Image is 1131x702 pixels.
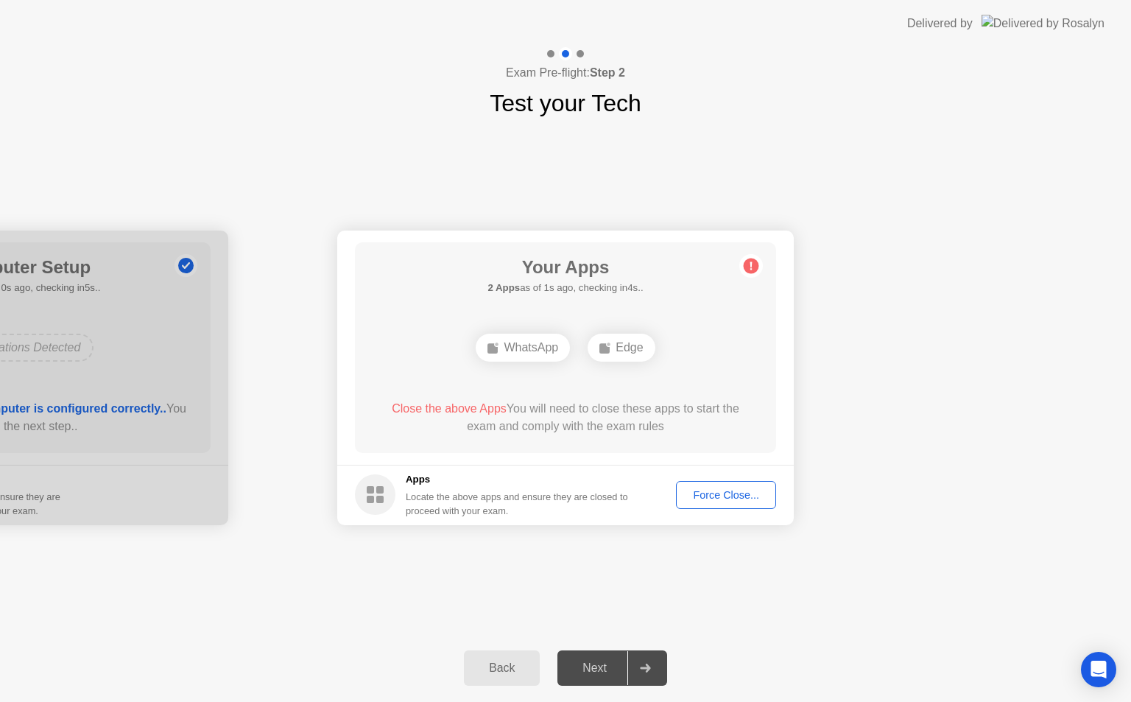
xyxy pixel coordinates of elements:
[464,650,540,686] button: Back
[392,402,507,415] span: Close the above Apps
[562,661,627,675] div: Next
[1081,652,1116,687] div: Open Intercom Messenger
[476,334,570,362] div: WhatsApp
[907,15,973,32] div: Delivered by
[406,490,629,518] div: Locate the above apps and ensure they are closed to proceed with your exam.
[490,85,641,121] h1: Test your Tech
[487,282,520,293] b: 2 Apps
[676,481,776,509] button: Force Close...
[487,254,643,281] h1: Your Apps
[982,15,1104,32] img: Delivered by Rosalyn
[557,650,667,686] button: Next
[376,400,755,435] div: You will need to close these apps to start the exam and comply with the exam rules
[468,661,535,675] div: Back
[681,489,771,501] div: Force Close...
[588,334,655,362] div: Edge
[506,64,625,82] h4: Exam Pre-flight:
[406,472,629,487] h5: Apps
[487,281,643,295] h5: as of 1s ago, checking in4s..
[590,66,625,79] b: Step 2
